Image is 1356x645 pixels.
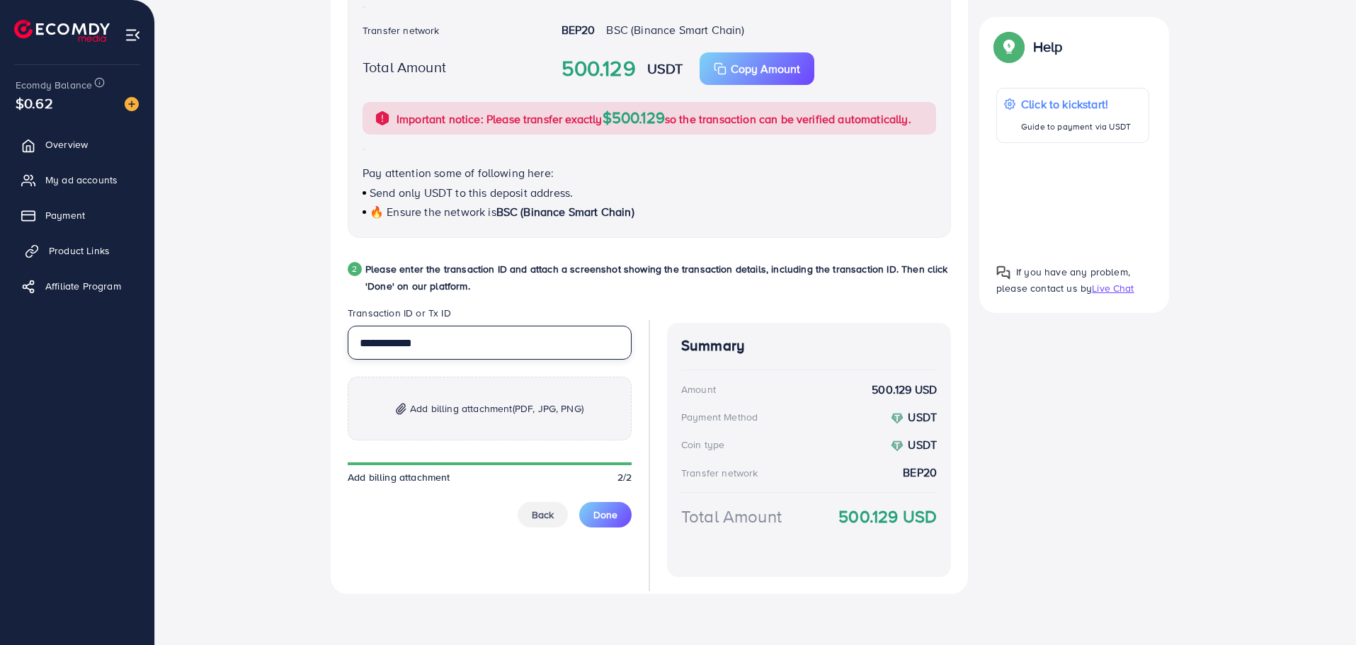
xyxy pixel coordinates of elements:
strong: BEP20 [903,464,937,481]
div: Payment Method [681,410,758,424]
div: Amount [681,382,716,396]
button: Back [518,502,568,527]
div: Coin type [681,438,724,452]
label: Total Amount [363,57,446,77]
img: image [125,97,139,111]
div: Total Amount [681,504,782,529]
span: If you have any problem, please contact us by [996,265,1130,295]
span: Payment [45,208,85,222]
p: Please enter the transaction ID and attach a screenshot showing the transaction details, includin... [365,261,951,295]
p: Help [1033,38,1063,55]
span: BSC (Binance Smart Chain) [496,204,634,219]
p: Guide to payment via USDT [1021,118,1131,135]
span: 2/2 [617,470,632,484]
img: alert [374,110,391,127]
iframe: Chat [1296,581,1345,634]
span: (PDF, JPG, PNG) [513,401,583,416]
strong: USDT [908,437,937,452]
strong: USDT [647,58,683,79]
strong: 500.129 USD [838,504,937,529]
span: Affiliate Program [45,279,121,293]
div: Transfer network [681,466,758,480]
a: Product Links [11,236,144,265]
span: Overview [45,137,88,152]
span: BSC (Binance Smart Chain) [606,22,744,38]
legend: Transaction ID or Tx ID [348,306,632,326]
span: My ad accounts [45,173,118,187]
button: Done [579,502,632,527]
label: Transfer network [363,23,440,38]
img: logo [14,20,110,42]
img: Popup guide [996,266,1010,280]
img: coin [891,440,904,452]
p: Send only USDT to this deposit address. [363,184,936,201]
span: $500.129 [603,106,665,128]
p: Pay attention some of following here: [363,164,936,181]
span: 🔥 Ensure the network is [370,204,496,219]
strong: 500.129 [562,53,636,84]
span: Live Chat [1092,281,1134,295]
strong: 500.129 USD [872,382,937,398]
img: Popup guide [996,34,1022,59]
img: img [396,403,406,415]
p: Copy Amount [731,60,800,77]
strong: USDT [908,409,937,425]
span: Ecomdy Balance [16,78,92,92]
span: Product Links [49,244,110,258]
span: Add billing attachment [348,470,450,484]
span: Done [593,508,617,522]
span: Add billing attachment [410,400,583,417]
a: Affiliate Program [11,272,144,300]
h4: Summary [681,337,937,355]
span: Back [532,508,554,522]
img: menu [125,27,141,43]
p: Important notice: Please transfer exactly so the transaction can be verified automatically. [397,109,911,127]
a: My ad accounts [11,166,144,194]
a: Overview [11,130,144,159]
p: Click to kickstart! [1021,96,1131,113]
button: Copy Amount [700,52,814,85]
a: Payment [11,201,144,229]
img: coin [891,412,904,425]
span: $0.62 [16,93,53,113]
strong: BEP20 [562,22,596,38]
div: 2 [348,262,362,276]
